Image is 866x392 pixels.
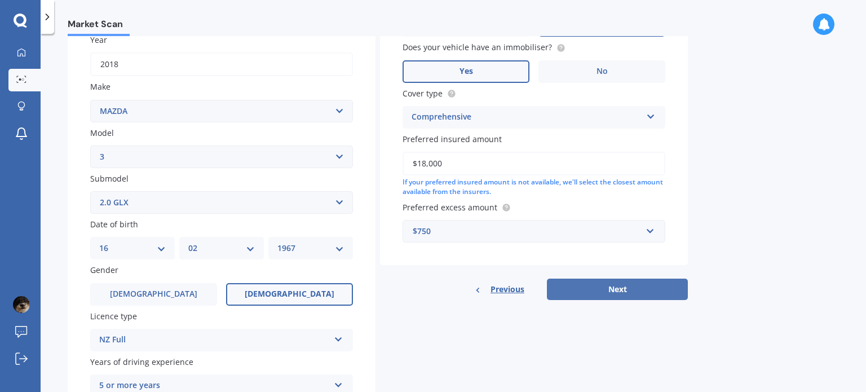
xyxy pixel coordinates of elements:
span: Does your vehicle have an immobiliser? [403,42,552,53]
span: Submodel [90,173,129,184]
img: ACg8ocLeEo9aGjo9vo7QWkAKNIkVGy7RLLHUc-6xDZCR6Yfby3eRqPAV=s96-c [13,296,30,313]
span: Cover type [403,88,443,99]
span: Date of birth [90,219,138,230]
span: Previous [491,281,524,298]
input: Enter amount [403,152,665,175]
div: $750 [413,225,642,237]
span: Make [90,82,111,93]
span: Preferred excess amount [403,202,497,213]
span: Yes [459,67,473,76]
span: Market Scan [68,19,130,34]
span: Year [90,34,107,45]
span: [DEMOGRAPHIC_DATA] [245,289,334,299]
span: Years of driving experience [90,356,193,367]
span: Preferred insured amount [403,134,502,144]
div: If your preferred insured amount is not available, we'll select the closest amount available from... [403,178,665,197]
input: YYYY [90,52,353,76]
span: [DEMOGRAPHIC_DATA] [110,289,197,299]
div: NZ Full [99,333,329,347]
button: Next [547,279,688,300]
span: Gender [90,265,118,276]
span: Licence type [90,311,137,321]
span: Model [90,127,114,138]
span: No [597,67,608,76]
div: Comprehensive [412,111,642,124]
